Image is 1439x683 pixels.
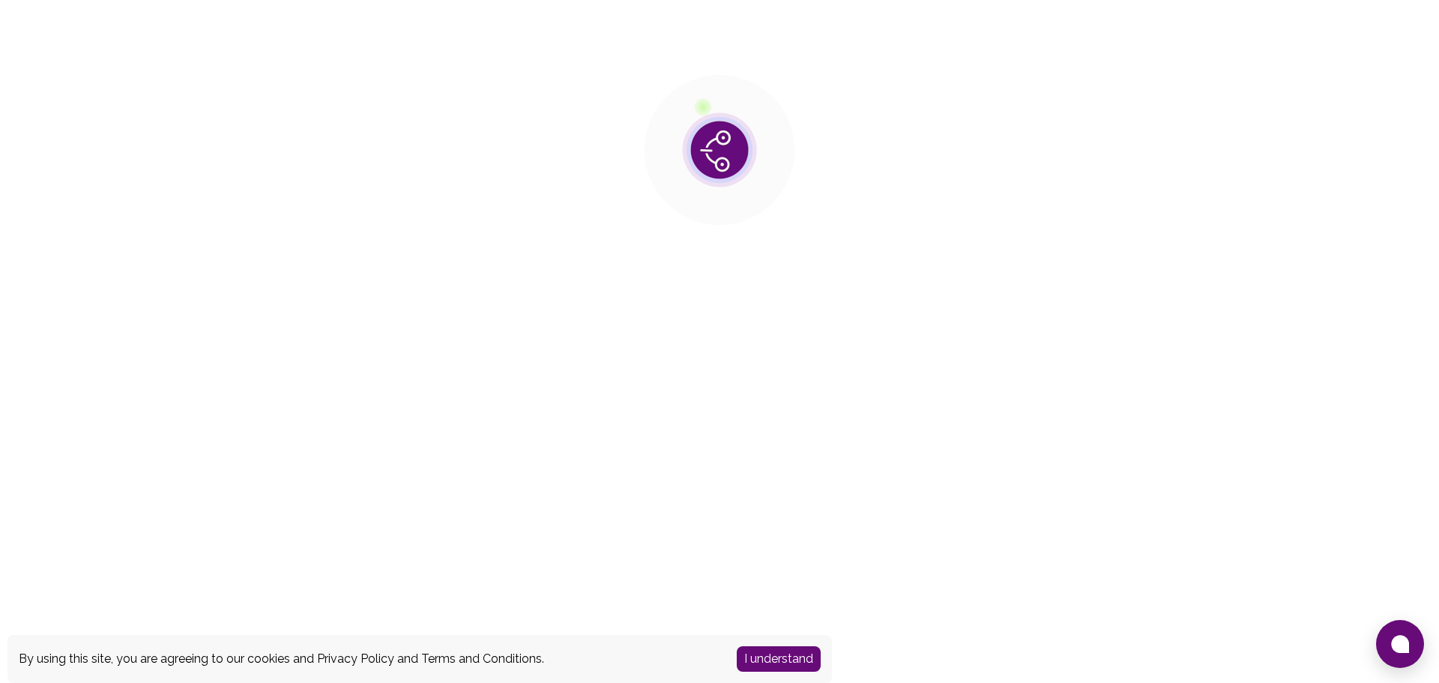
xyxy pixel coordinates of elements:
a: Privacy Policy [317,652,394,666]
button: Accept cookies [737,646,821,672]
div: By using this site, you are agreeing to our cookies and and . [19,650,714,668]
img: public [645,75,794,225]
button: Open chat window [1376,620,1424,668]
a: Terms and Conditions [421,652,542,666]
